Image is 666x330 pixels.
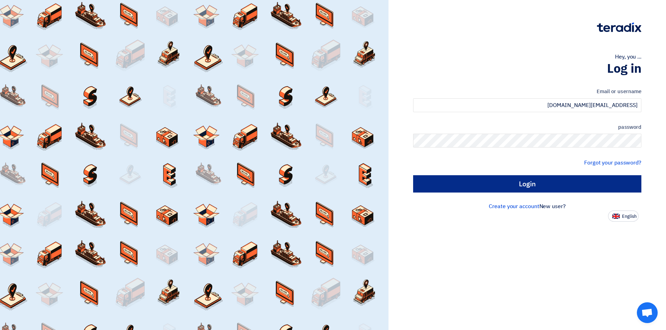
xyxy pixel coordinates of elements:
button: English [608,211,639,222]
input: Enter your work email or username... [413,98,641,112]
a: Forgot your password? [584,159,641,167]
font: password [618,123,641,131]
font: Email or username [597,88,641,95]
input: Login [413,175,641,193]
font: Log in [607,59,641,78]
img: en-US.png [612,214,620,219]
div: Open chat [637,302,658,323]
a: Create your account [489,202,539,211]
img: Teradix logo [597,23,641,32]
font: New user? [539,202,566,211]
font: English [622,213,637,220]
font: Hey, you ... [615,53,641,61]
